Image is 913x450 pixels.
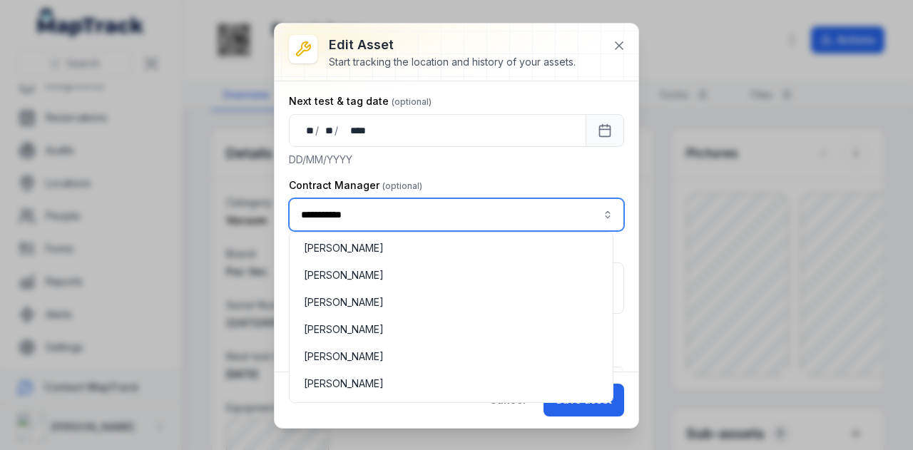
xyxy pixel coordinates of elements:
div: / [315,123,320,138]
span: [PERSON_NAME] [304,241,384,255]
input: asset-edit:cf[3efdffd9-f055-49d9-9a65-0e9f08d77abc]-label [289,198,624,231]
span: [PERSON_NAME] [304,295,384,310]
span: [PERSON_NAME] [304,377,384,391]
label: Next test & tag date [289,94,432,108]
h3: Edit asset [329,35,576,55]
p: DD/MM/YYYY [289,153,624,167]
div: year, [340,123,367,138]
label: Contract Manager [289,178,422,193]
button: Calendar [586,114,624,147]
span: [PERSON_NAME] [304,322,384,337]
span: [PERSON_NAME] [304,268,384,282]
div: day, [301,123,315,138]
span: [PERSON_NAME] [304,349,384,364]
div: Start tracking the location and history of your assets. [329,55,576,69]
div: month, [320,123,335,138]
div: / [335,123,340,138]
